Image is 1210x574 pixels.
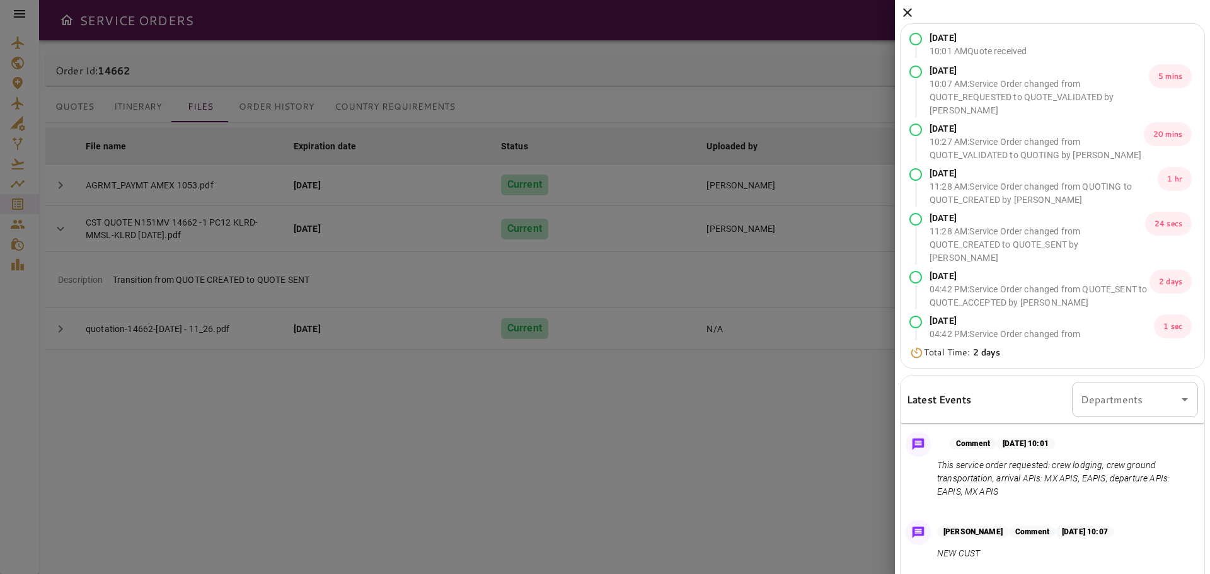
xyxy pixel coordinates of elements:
p: This service order requested: crew lodging, crew ground transportation, arrival APIs: MX APIS, EA... [937,459,1193,498]
p: [PERSON_NAME] [937,526,1009,537]
p: 24 secs [1145,212,1192,236]
p: 2 days [1149,270,1192,294]
p: [DATE] [930,32,1027,45]
p: Comment [950,438,996,449]
p: [DATE] 10:01 [996,438,1055,449]
p: 1 hr [1158,167,1192,191]
p: [DATE] 10:07 [1056,526,1114,537]
p: [DATE] [930,270,1149,283]
p: 04:42 PM : Service Order changed from QUOTE_SENT to QUOTE_ACCEPTED by [PERSON_NAME] [930,283,1149,309]
p: [DATE] [930,122,1144,135]
p: 1 sec [1154,314,1192,338]
p: NEW CUST [937,547,1114,560]
p: [DATE] [930,314,1154,328]
button: Open [1176,391,1194,408]
p: 11:28 AM : Service Order changed from QUOTE_CREATED to QUOTE_SENT by [PERSON_NAME] [930,225,1145,265]
img: Message Icon [909,524,927,541]
p: Total Time: [924,346,1000,359]
p: 20 mins [1144,122,1192,146]
img: Timer Icon [909,347,924,359]
p: [DATE] [930,167,1158,180]
p: 10:07 AM : Service Order changed from QUOTE_REQUESTED to QUOTE_VALIDATED by [PERSON_NAME] [930,77,1149,117]
p: [DATE] [930,212,1145,225]
p: [DATE] [930,64,1149,77]
p: 04:42 PM : Service Order changed from QUOTE_ACCEPTED to AWAITING_ASSIGNMENT by [PERSON_NAME] [930,328,1154,367]
h6: Latest Events [907,391,971,408]
p: 11:28 AM : Service Order changed from QUOTING to QUOTE_CREATED by [PERSON_NAME] [930,180,1158,207]
img: Message Icon [909,435,927,453]
p: 10:27 AM : Service Order changed from QUOTE_VALIDATED to QUOTING by [PERSON_NAME] [930,135,1144,162]
p: 5 mins [1149,64,1192,88]
p: 10:01 AM Quote received [930,45,1027,58]
b: 2 days [973,346,1000,359]
p: Comment [1009,526,1056,537]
